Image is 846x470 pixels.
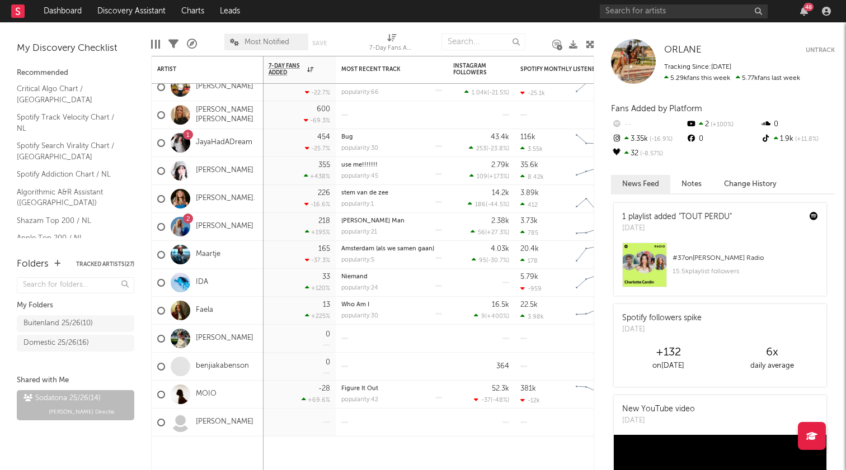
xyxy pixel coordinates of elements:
[600,4,768,18] input: Search for artists
[520,313,544,320] div: 3.98k
[614,243,826,296] a: #37on[PERSON_NAME] Radio15.5kplaylist followers
[474,312,509,320] div: ( )
[477,174,487,180] span: 109
[157,66,241,73] div: Artist
[720,359,824,373] div: daily average
[622,312,702,324] div: Spotify followers spike
[23,336,89,350] div: Domestic 25/26 ( 16 )
[196,222,253,231] a: [PERSON_NAME]
[341,285,378,291] div: popularity: 24
[481,314,485,320] span: 9
[168,28,178,60] div: Filters
[341,134,442,140] div: Bug
[441,34,525,50] input: Search...
[341,173,378,179] div: popularity: 45
[520,134,535,141] div: 116k
[622,324,702,335] div: [DATE]
[245,39,289,46] span: Most Notified
[341,246,434,252] a: Amsterdam (als we samen gaan)
[685,117,760,132] div: 2
[17,374,134,387] div: Shared with Me
[23,317,93,330] div: Buitenland 25/26 ( 10 )
[196,278,208,287] a: IDA
[318,385,330,392] div: -28
[571,269,621,297] svg: Chart title
[468,201,509,208] div: ( )
[305,312,330,320] div: +225 %
[341,274,368,280] a: Niemand
[474,396,509,403] div: ( )
[638,151,663,157] span: -8.57 %
[317,134,330,141] div: 454
[196,306,213,315] a: Faela
[151,28,160,60] div: Edit Columns
[305,229,330,236] div: +195 %
[492,301,509,308] div: 16.5k
[464,89,509,96] div: ( )
[49,405,115,419] span: [PERSON_NAME] Directie
[492,385,509,392] div: 52.3k
[520,145,543,153] div: 3.55k
[571,213,621,241] svg: Chart title
[17,140,123,163] a: Spotify Search Virality Chart / [GEOGRAPHIC_DATA]
[318,162,330,169] div: 355
[304,201,330,208] div: -16.6 %
[312,40,327,46] button: Save
[17,67,134,80] div: Recommended
[622,223,732,234] div: [DATE]
[492,397,507,403] span: -48 %
[487,202,507,208] span: -44.5 %
[17,42,134,55] div: My Discovery Checklist
[471,229,509,236] div: ( )
[17,111,123,134] a: Spotify Track Velocity Chart / NL
[520,273,538,281] div: 5.79k
[571,157,621,185] svg: Chart title
[341,201,374,207] div: popularity: 1
[520,301,538,308] div: 22.5k
[481,397,491,403] span: -37
[326,359,330,366] div: 0
[488,146,507,152] span: -23.8 %
[496,363,509,370] div: 364
[472,90,487,96] span: 1.04k
[611,105,702,113] span: Fans Added by Platform
[341,190,388,196] a: stem van de zee
[341,397,378,403] div: popularity: 42
[611,175,670,193] button: News Feed
[664,45,702,55] span: ORLANE
[341,313,378,319] div: popularity: 30
[520,385,536,392] div: 381k
[472,257,509,264] div: ( )
[305,284,330,292] div: +120 %
[760,132,835,146] div: 1.9k
[520,66,604,73] div: Spotify Monthly Listeners
[341,386,378,392] a: Figure It Out
[760,117,835,132] div: 0
[341,66,425,73] div: Most Recent Track
[487,230,507,236] span: +27.3 %
[196,166,253,175] a: [PERSON_NAME]
[520,229,538,236] div: 785
[302,396,330,403] div: +69.6 %
[196,417,253,427] a: [PERSON_NAME]
[196,250,220,259] a: Maartje
[648,136,673,143] span: -16.9 %
[196,362,249,371] a: benjiakabenson
[489,174,507,180] span: +173 %
[520,217,538,225] div: 3.73k
[713,175,788,193] button: Change History
[622,415,695,426] div: [DATE]
[17,299,134,312] div: My Folders
[469,173,509,180] div: ( )
[305,145,330,152] div: -25.7 %
[617,359,720,373] div: on [DATE]
[17,232,123,244] a: Apple Top 200 / NL
[17,168,123,181] a: Spotify Addiction Chart / NL
[341,274,442,280] div: Niemand
[341,246,442,252] div: Amsterdam (als we samen gaan)
[453,63,492,76] div: Instagram Followers
[793,136,819,143] span: +11.8 %
[341,145,378,151] div: popularity: 30
[492,189,509,197] div: 14.2k
[341,134,353,140] a: Bug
